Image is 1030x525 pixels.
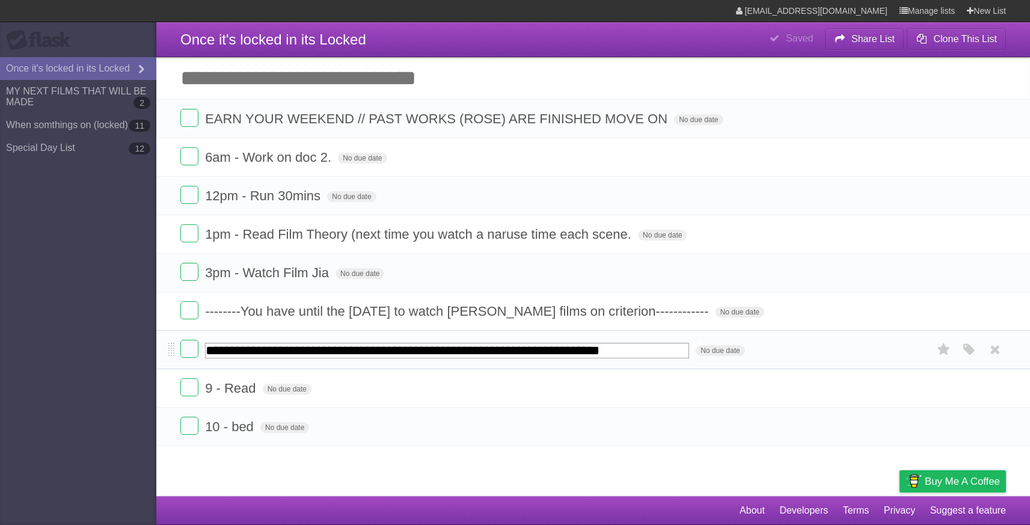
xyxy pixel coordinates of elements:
span: --------You have until the [DATE] to watch [PERSON_NAME] films on criterion------------ [205,304,711,319]
label: Done [180,417,198,435]
span: No due date [336,268,384,279]
span: 10 - bed [205,419,257,434]
label: Done [180,340,198,358]
a: Developers [779,499,828,522]
span: No due date [338,153,387,164]
label: Done [180,186,198,204]
b: 2 [133,97,150,109]
span: 12pm - Run 30mins [205,188,323,203]
label: Done [180,109,198,127]
span: No due date [696,345,744,356]
span: Once it's locked in its Locked [180,31,366,48]
span: No due date [260,422,309,433]
div: Flask [6,29,78,51]
span: 6am - Work on doc 2. [205,150,334,165]
a: Suggest a feature [930,499,1006,522]
button: Share List [825,28,904,50]
span: No due date [716,307,764,318]
span: No due date [674,114,723,125]
label: Done [180,263,198,281]
img: Buy me a coffee [906,471,922,491]
a: Terms [843,499,869,522]
b: 12 [129,143,150,155]
span: 3pm - Watch Film Jia [205,265,332,280]
a: Privacy [884,499,915,522]
span: No due date [327,191,376,202]
span: EARN YOUR WEEKEND // PAST WORKS (ROSE) ARE FINISHED MOVE ON [205,111,670,126]
span: No due date [263,384,311,395]
label: Done [180,378,198,396]
b: 11 [129,120,150,132]
b: Clone This List [933,34,997,44]
span: No due date [638,230,687,241]
label: Done [180,301,198,319]
a: About [740,499,765,522]
a: Buy me a coffee [900,470,1006,493]
label: Star task [933,340,955,360]
b: Saved [786,33,813,43]
label: Done [180,147,198,165]
span: 1pm - Read Film Theory (next time you watch a naruse time each scene. [205,227,634,242]
b: Share List [851,34,895,44]
span: Buy me a coffee [925,471,1000,492]
span: 9 - Read [205,381,259,396]
label: Done [180,224,198,242]
button: Clone This List [907,28,1006,50]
